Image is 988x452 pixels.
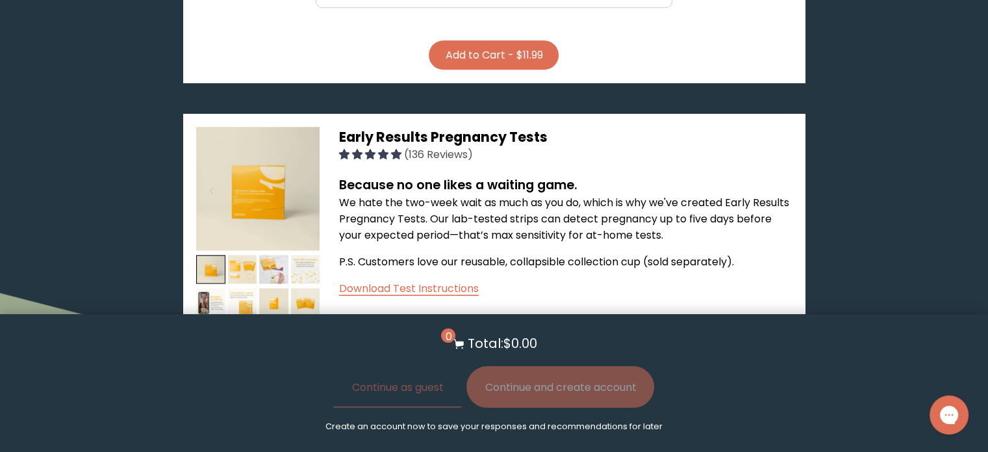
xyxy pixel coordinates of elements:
[441,328,455,343] span: 0
[196,127,320,250] img: thumbnail image
[291,288,320,317] img: thumbnail image
[467,334,537,353] p: Total: $0.00
[339,194,792,243] p: We hate the two-week wait as much as you do, which is why we've created Early Results Pregnancy T...
[325,421,663,432] p: Create an account now to save your responses and recommendations for later
[228,255,257,284] img: thumbnail image
[259,255,288,284] img: thumbnail image
[259,288,288,317] img: thumbnail image
[196,255,225,284] img: thumbnail image
[923,391,975,439] iframe: Gorgias live chat messenger
[339,127,548,146] span: Early Results Pregnancy Tests
[228,288,257,317] img: thumbnail image
[429,40,559,70] button: Add to Cart - $11.99
[339,281,479,296] a: Download Test Instructions
[466,366,654,408] button: Continue and create account
[732,254,734,269] span: .
[339,147,404,162] span: 4.99 stars
[333,366,461,408] button: Continue as guest
[339,176,577,194] strong: Because no one likes a waiting game.
[339,254,732,269] span: P.S. Customers love our reusable, collapsible collection cup (sold separately)
[291,255,320,284] img: thumbnail image
[196,288,225,317] img: thumbnail image
[404,147,473,162] span: (136 Reviews)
